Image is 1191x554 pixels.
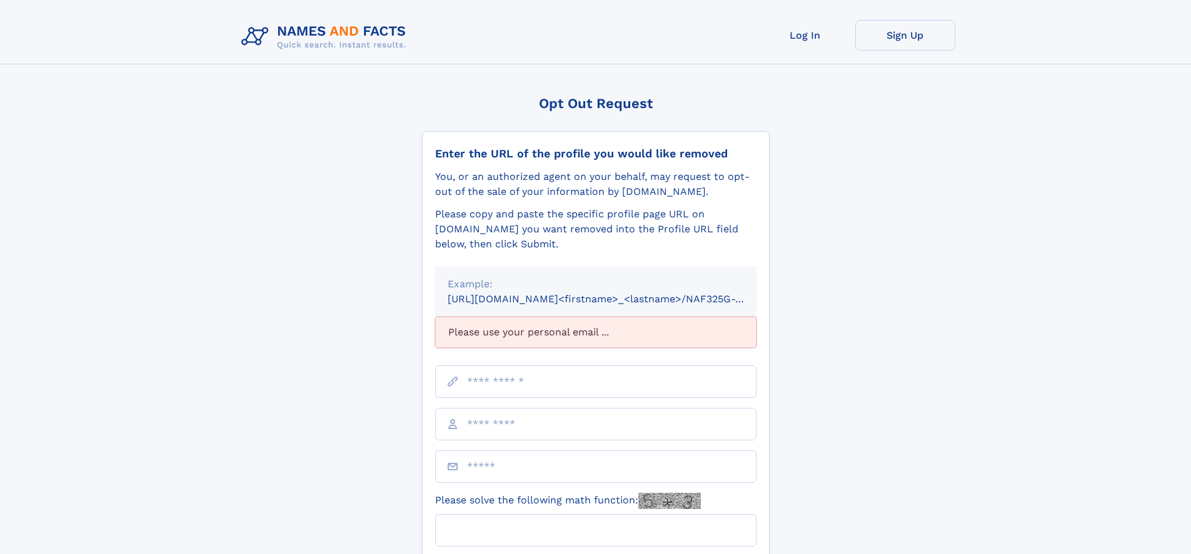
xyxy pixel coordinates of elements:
a: Log In [755,20,855,51]
div: Enter the URL of the profile you would like removed [435,147,756,161]
div: Opt Out Request [422,96,770,111]
div: Example: [448,277,744,292]
small: [URL][DOMAIN_NAME]<firstname>_<lastname>/NAF325G-xxxxxxxx [448,293,780,305]
label: Please solve the following math function: [435,493,701,509]
div: Please copy and paste the specific profile page URL on [DOMAIN_NAME] you want removed into the Pr... [435,207,756,252]
img: Logo Names and Facts [236,20,416,54]
div: Please use your personal email ... [435,317,756,348]
a: Sign Up [855,20,955,51]
div: You, or an authorized agent on your behalf, may request to opt-out of the sale of your informatio... [435,169,756,199]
